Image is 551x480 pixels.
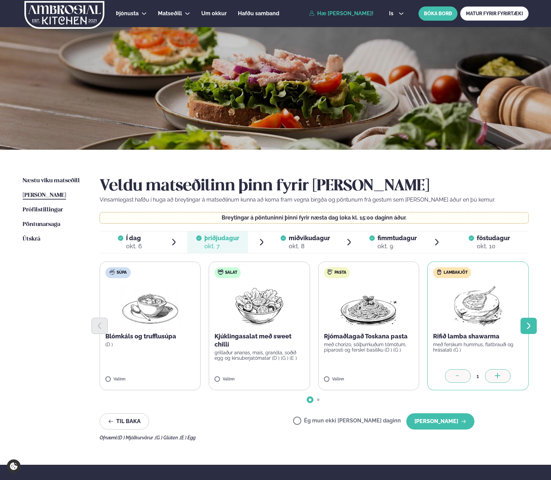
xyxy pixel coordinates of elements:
[218,269,223,275] img: salad.svg
[117,270,127,275] span: Súpa
[23,191,66,200] a: [PERSON_NAME]
[460,6,529,21] a: MATUR FYRIR FYRIRTÆKI
[100,196,529,204] p: Vinsamlegast hafðu í huga að breytingar á matseðlinum kunna að koma fram vegna birgða og pöntunum...
[238,9,279,18] a: Hafðu samband
[324,332,414,340] p: Rjómaðlagað Toskana pasta
[225,270,237,275] span: Salat
[477,242,510,250] div: okt. 10
[23,178,80,184] span: Næstu viku matseðill
[433,342,523,353] p: með ferskum hummus, flatbrauði og hrásalati (G )
[23,236,40,242] span: Útskrá
[448,284,508,327] img: Lamb-Meat.png
[120,284,180,327] img: Soup.png
[324,342,414,353] p: með chorizo, sólþurrkuðum tómötum, piparosti og ferskri basilíku (D ) (G )
[23,177,80,185] a: Næstu viku matseðill
[215,332,304,349] p: Kjúklingasalat með sweet chilli
[419,6,457,21] button: BÓKA BORÐ
[126,234,142,242] span: Í dag
[334,270,346,275] span: Pasta
[389,11,395,16] span: is
[100,435,529,440] div: Ofnæmi:
[105,342,195,347] p: (D )
[377,234,417,242] span: fimmtudagur
[204,242,239,250] div: okt. 7
[23,222,60,227] span: Pöntunarsaga
[116,9,139,18] a: Þjónusta
[377,242,417,250] div: okt. 9
[158,10,182,17] span: Matseðill
[100,177,529,196] h2: Veldu matseðilinn þinn fyrir [PERSON_NAME]
[109,269,115,275] img: soup.svg
[204,234,239,242] span: þriðjudagur
[521,318,537,334] button: Next slide
[23,192,66,198] span: [PERSON_NAME]
[384,11,409,16] button: is
[23,207,63,213] span: Prófílstillingar
[180,435,196,440] span: (E ) Egg
[215,350,304,361] p: grillaður ananas, maís, granóla, soðið egg og kirsuberjatómatar (D ) (G ) (E )
[91,318,108,334] button: Previous slide
[436,269,442,275] img: Lamb.svg
[309,398,311,401] span: Go to slide 1
[126,242,142,250] div: okt. 6
[477,234,510,242] span: föstudagur
[339,284,399,327] img: Spagetti.png
[471,372,485,380] div: 1
[229,284,289,327] img: Salad.png
[24,1,105,29] img: logo
[23,235,40,243] a: Útskrá
[7,459,21,473] a: Cookie settings
[406,413,474,430] button: [PERSON_NAME]
[158,9,182,18] a: Matseðill
[444,270,468,275] span: Lambakjöt
[238,10,279,17] span: Hafðu samband
[118,435,155,440] span: (D ) Mjólkurvörur ,
[100,413,149,430] button: Til baka
[23,221,60,229] a: Pöntunarsaga
[201,9,227,18] a: Um okkur
[116,10,139,17] span: Þjónusta
[289,234,330,242] span: miðvikudagur
[327,269,333,275] img: pasta.svg
[105,332,195,340] p: Blómkáls og trufflusúpa
[23,206,63,214] a: Prófílstillingar
[289,242,330,250] div: okt. 8
[317,398,320,401] span: Go to slide 2
[155,435,180,440] span: (G ) Glúten ,
[433,332,523,340] p: Rifið lamba shawarma
[201,10,227,17] span: Um okkur
[106,215,522,221] p: Breytingar á pöntuninni þinni fyrir næsta dag loka kl. 15:00 daginn áður.
[309,11,373,17] a: Hæ [PERSON_NAME]!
